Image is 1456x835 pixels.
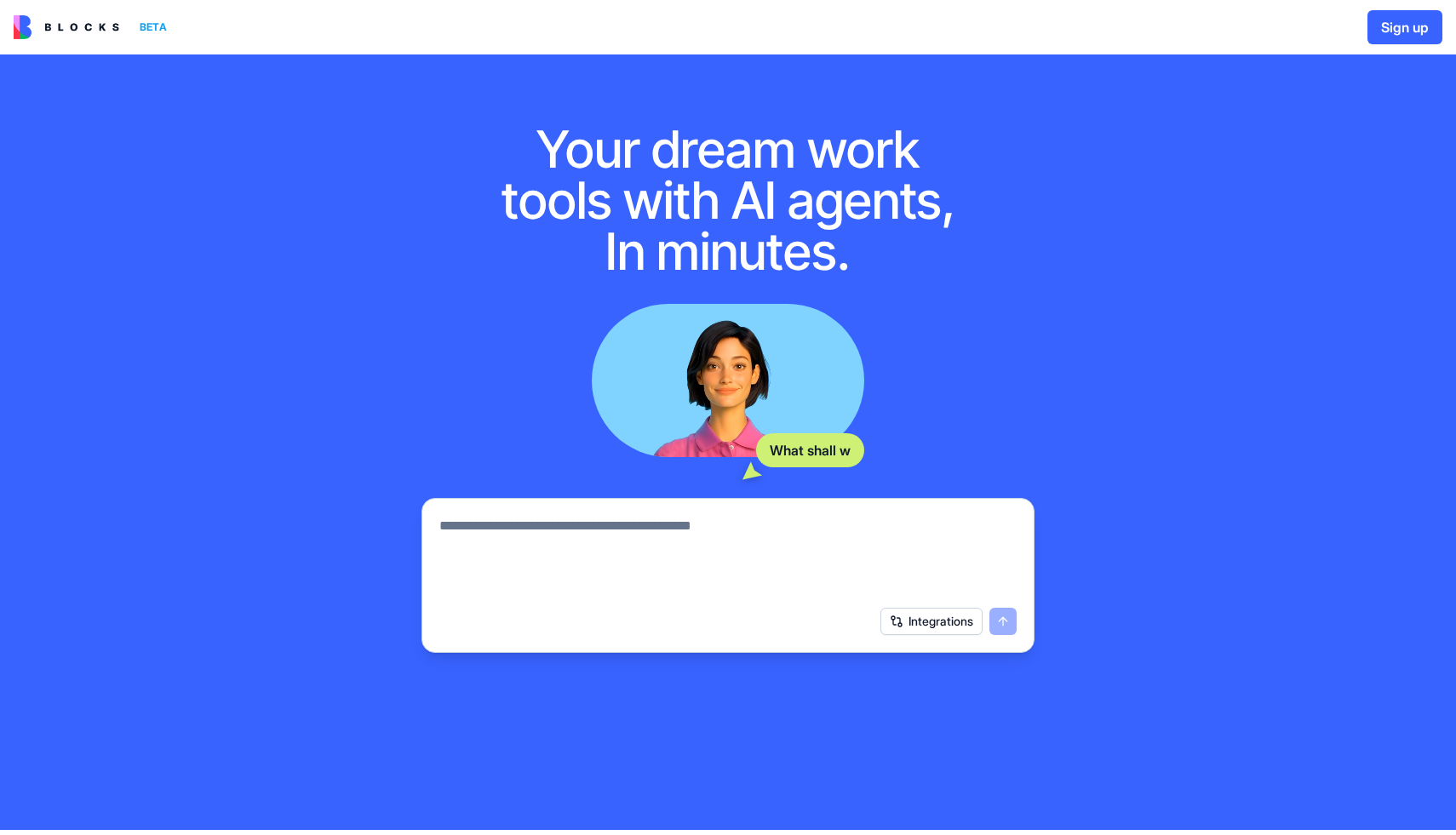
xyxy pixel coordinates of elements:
button: Integrations [880,608,983,635]
div: What shall w [756,433,864,467]
img: logo [14,15,119,39]
a: BETA [14,15,174,39]
h1: Your dream work tools with AI agents, In minutes. [483,123,973,277]
button: Sign up [1367,10,1442,44]
div: BETA [133,15,174,39]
